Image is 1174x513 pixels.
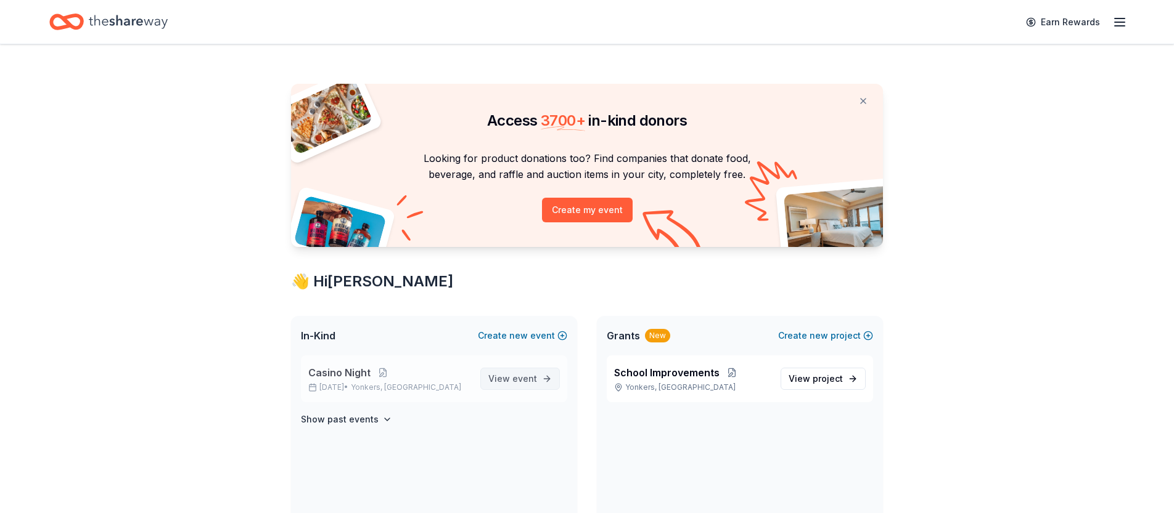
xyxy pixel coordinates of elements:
[781,368,866,390] a: View project
[488,371,537,386] span: View
[351,382,461,392] span: Yonkers, [GEOGRAPHIC_DATA]
[291,272,883,291] div: 👋 Hi [PERSON_NAME]
[478,328,567,343] button: Createnewevent
[614,365,720,380] span: School Improvements
[778,328,873,343] button: Createnewproject
[645,329,670,342] div: New
[1019,11,1107,33] a: Earn Rewards
[301,412,392,427] button: Show past events
[614,382,771,392] p: Yonkers, [GEOGRAPHIC_DATA]
[810,328,828,343] span: new
[487,111,687,129] span: Access in-kind donors
[813,373,843,384] span: project
[49,7,168,36] a: Home
[306,150,868,183] p: Looking for product donations too? Find companies that donate food, beverage, and raffle and auct...
[541,111,585,129] span: 3700 +
[480,368,560,390] a: View event
[542,198,633,222] button: Create my event
[301,328,335,343] span: In-Kind
[308,382,470,392] p: [DATE] •
[277,76,374,155] img: Pizza
[607,328,640,343] span: Grants
[512,373,537,384] span: event
[308,365,371,380] span: Casino Night
[789,371,843,386] span: View
[301,412,379,427] h4: Show past events
[509,328,528,343] span: new
[642,210,704,256] img: Curvy arrow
